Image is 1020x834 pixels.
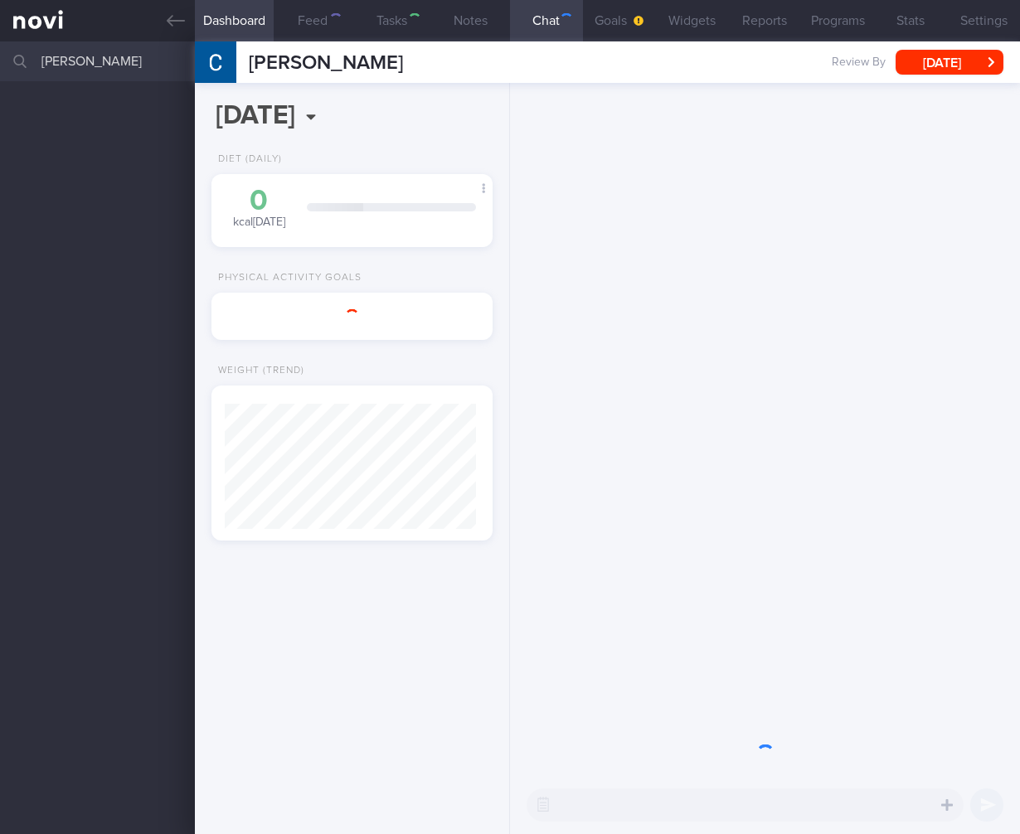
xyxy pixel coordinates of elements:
[211,272,362,284] div: Physical Activity Goals
[211,365,304,377] div: Weight (Trend)
[228,187,290,216] div: 0
[896,50,1003,75] button: [DATE]
[249,53,403,73] span: [PERSON_NAME]
[211,153,282,166] div: Diet (Daily)
[228,187,290,230] div: kcal [DATE]
[832,56,886,70] span: Review By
